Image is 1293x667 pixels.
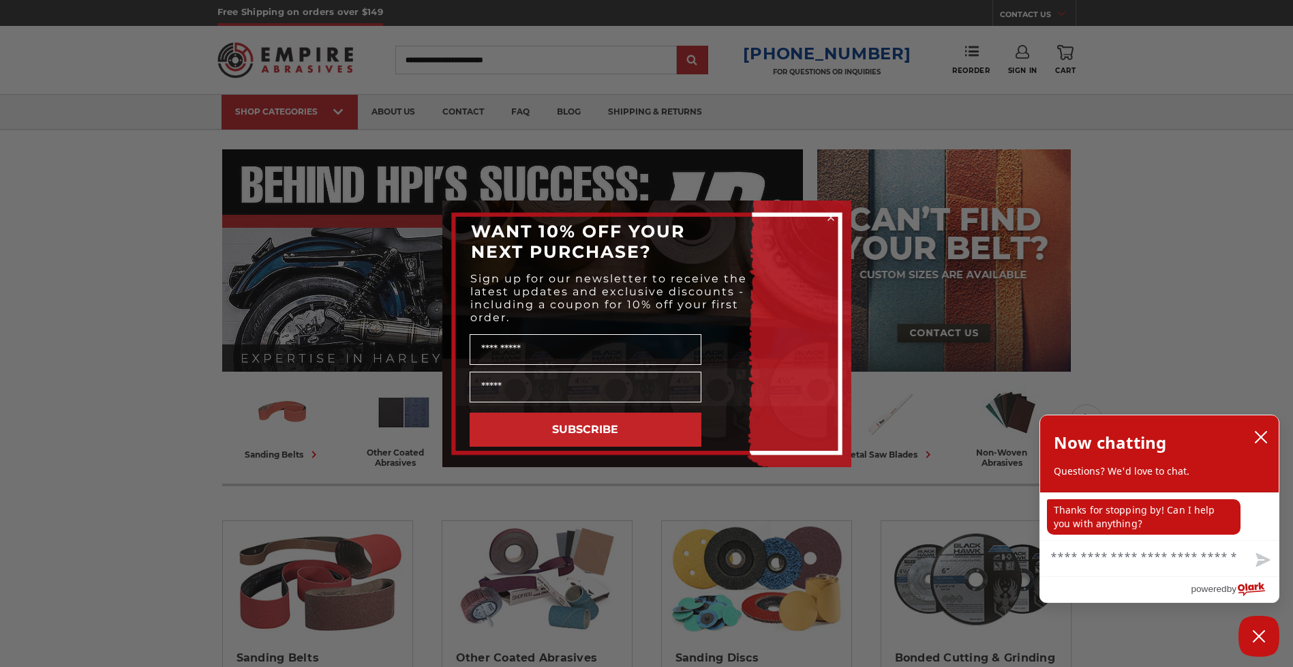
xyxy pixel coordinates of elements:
a: Powered by Olark [1191,577,1279,602]
button: Send message [1245,545,1279,576]
p: Thanks for stopping by! Can I help you with anything? [1047,499,1241,535]
p: Questions? We'd love to chat. [1054,464,1265,478]
span: by [1227,580,1236,597]
span: WANT 10% OFF YOUR NEXT PURCHASE? [471,221,685,262]
input: Email [470,372,701,402]
button: Close dialog [824,211,838,224]
button: Close Chatbox [1238,616,1279,657]
span: Sign up for our newsletter to receive the latest updates and exclusive discounts - including a co... [470,272,747,324]
h2: Now chatting [1054,429,1166,456]
div: chat [1040,492,1279,540]
button: SUBSCRIBE [470,413,701,447]
span: powered [1191,580,1226,597]
button: close chatbox [1250,427,1272,447]
div: olark chatbox [1039,415,1279,603]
